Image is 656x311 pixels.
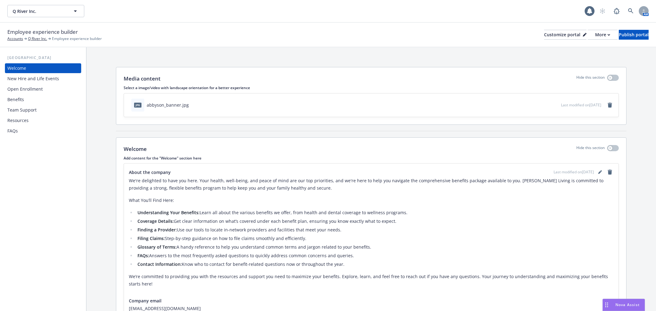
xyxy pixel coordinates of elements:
[5,55,81,61] div: [GEOGRAPHIC_DATA]
[136,226,614,234] li: Use our tools to locate in-network providers and facilities that meet your needs.
[619,30,649,40] button: Publish portal
[137,235,165,241] strong: Filing Claims:
[124,155,619,161] p: Add content for the "Welcome" section here
[5,84,81,94] a: Open Enrollment
[52,36,102,41] span: Employee experience builder
[134,103,141,107] span: jpg
[553,102,559,108] button: preview file
[576,145,605,153] p: Hide this section
[129,273,614,288] p: We’re committed to providing you with the resources and support you need to maximize your benefit...
[124,145,147,153] p: Welcome
[615,302,640,307] span: Nova Assist
[137,210,200,215] strong: Understanding Your Benefits:
[7,28,78,36] span: Employee experience builder
[7,116,29,125] div: Resources
[5,105,81,115] a: Team Support
[129,197,614,204] p: What You’ll Find Here:
[5,95,81,104] a: Benefits
[588,30,618,40] button: More
[136,252,614,259] li: Answers to the most frequently asked questions to quickly address common concerns and queries.
[136,218,614,225] li: Get clear information on what’s covered under each benefit plan, ensuring you know exactly what t...
[124,85,619,90] p: Select a image/video with landscape orientation for a better experience
[619,30,649,39] div: Publish portal
[137,227,177,233] strong: Finding a Provider:
[7,36,23,41] a: Accounts
[129,169,171,175] span: About the company
[625,5,637,17] a: Search
[543,102,548,108] button: download file
[136,209,614,216] li: Learn all about the various benefits we offer, from health and dental coverage to wellness programs.
[136,235,614,242] li: Step-by-step guidance on how to file claims smoothly and efficiently.
[137,253,149,258] strong: FAQs:
[137,261,182,267] strong: Contact Information:
[136,261,614,268] li: Know who to contact for benefit-related questions now or throughout the year.
[7,126,18,136] div: FAQs
[7,95,24,104] div: Benefits
[7,5,84,17] button: Q River Inc.
[561,102,601,108] span: Last modified on [DATE]
[544,30,586,39] div: Customize portal
[129,297,161,304] span: Company email
[576,75,605,83] p: Hide this section
[136,243,614,251] li: A handy reference to help you understand common terms and jargon related to your benefits.
[595,30,610,39] div: More
[147,102,189,108] div: abbyson_banner.jpg
[610,5,623,17] a: Report a Bug
[602,299,645,311] button: Nova Assist
[606,101,614,109] a: remove
[137,218,174,224] strong: Coverage Details:
[606,168,614,176] a: remove
[603,299,610,311] div: Drag to move
[7,105,37,115] div: Team Support
[7,74,59,84] div: New Hire and Life Events
[137,244,177,250] strong: Glossary of Terms:
[544,30,586,40] button: Customize portal
[596,5,609,17] a: Start snowing
[596,168,604,176] a: editPencil
[13,8,66,14] span: Q River Inc.
[5,63,81,73] a: Welcome
[5,74,81,84] a: New Hire and Life Events
[5,116,81,125] a: Resources
[124,75,161,83] p: Media content
[7,63,26,73] div: Welcome
[5,126,81,136] a: FAQs
[129,177,614,192] p: We're delighted to have you here. Your health, well-being, and peace of mind are our top prioriti...
[554,169,594,175] span: Last modified on [DATE]
[28,36,47,41] a: Q River Inc.
[7,84,43,94] div: Open Enrollment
